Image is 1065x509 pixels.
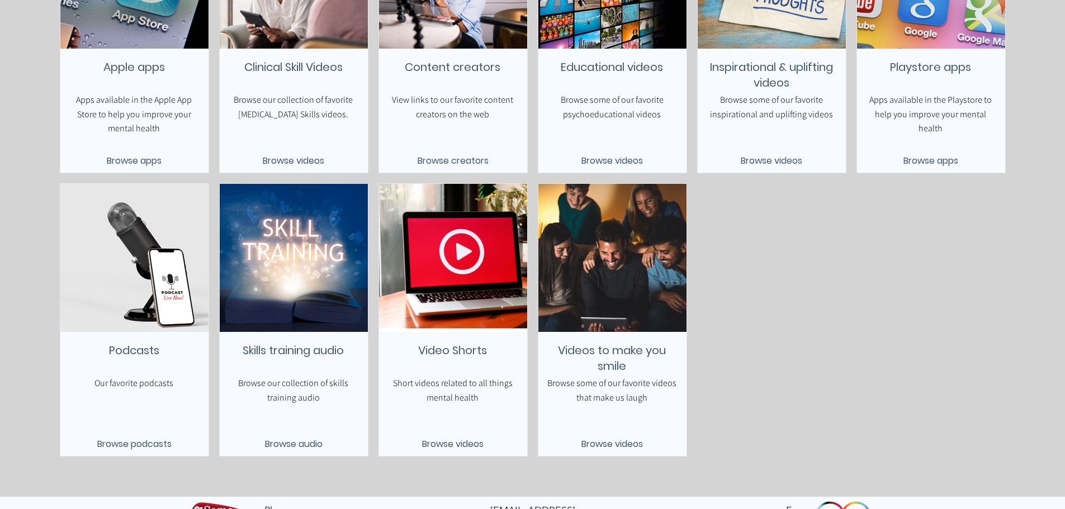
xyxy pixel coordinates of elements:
span: Browse some of our favorite videos that make us laugh [547,377,676,403]
span: Apple apps [103,59,165,75]
a: Browse videos [397,435,509,452]
span: Browse videos [741,154,802,168]
span: Browse podcasts [97,437,172,451]
span: Educational videos [561,59,663,75]
span: Clinical Skill Videos [244,59,343,75]
a: Browse videos [238,152,350,169]
span: Browse videos [263,154,324,168]
a: Browse videos [556,435,669,452]
span: Videos to make you smile [558,342,666,374]
img: Placeholder Image [220,184,368,332]
span: Browse our collection of favorite [MEDICAL_DATA] Skills videos. [234,94,353,120]
span: Video Shorts [418,342,487,358]
span: Content creators [405,59,500,75]
span: Browse creators [418,154,489,168]
span: Podcasts [109,342,159,358]
span: Skills training audio [243,342,344,358]
span: Apps available in the Playstore to help you improve your mental health [869,94,992,134]
span: Browse videos [581,437,643,451]
a: Browse videos [716,152,828,169]
span: Our favorite podcasts [94,377,173,389]
span: Inspirational & uplifting videos [710,59,833,91]
span: Browse some of our favorite psychoeducational videos [561,94,664,120]
span: Browse videos [422,437,484,451]
span: Browse our collection of skills training audio [238,377,348,403]
a: Browse podcasts [78,435,191,452]
a: Browse videos [556,152,669,169]
span: Short videos related to all things mental health [393,377,513,403]
a: Browse apps [875,152,987,169]
a: Browse apps [78,152,191,169]
span: Playstore apps [890,59,971,75]
span: Browse audio [265,437,323,451]
span: Browse apps [903,154,958,168]
span: Browse some of our favorite inspirational and uplifting videos [710,94,833,120]
span: Apps available in the Apple App Store to help you improve your mental health [76,94,192,134]
a: Browse creators [397,152,509,169]
span: Browse apps [107,154,162,168]
span: Browse videos [581,154,643,168]
span: View links to our favorite content creators on the web [392,94,513,120]
a: Browse audio [238,435,350,452]
img: Placeholder Image [60,184,209,332]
